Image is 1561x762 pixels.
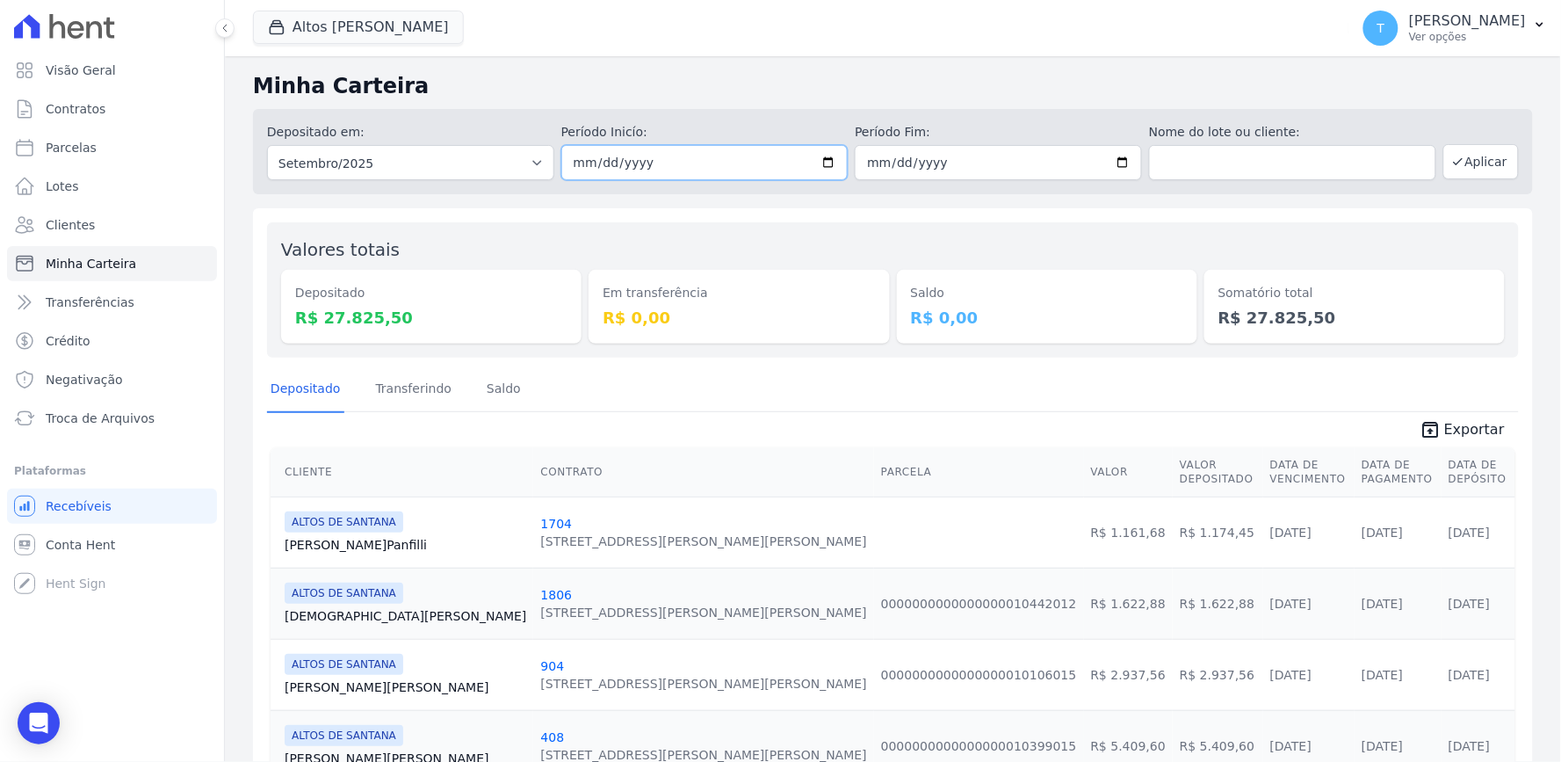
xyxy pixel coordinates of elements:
a: Crédito [7,323,217,359]
a: Visão Geral [7,53,217,88]
th: Cliente [271,447,533,497]
span: Crédito [46,332,90,350]
th: Data de Depósito [1442,447,1515,497]
th: Contrato [533,447,873,497]
p: [PERSON_NAME] [1409,12,1526,30]
span: Minha Carteira [46,255,136,272]
button: Altos [PERSON_NAME] [253,11,464,44]
span: Parcelas [46,139,97,156]
th: Parcela [874,447,1084,497]
a: [DEMOGRAPHIC_DATA][PERSON_NAME] [285,607,526,625]
td: R$ 2.937,56 [1173,639,1263,710]
a: Conta Hent [7,527,217,562]
span: Lotes [46,178,79,195]
dt: Saldo [911,284,1183,302]
a: Contratos [7,91,217,127]
span: Negativação [46,371,123,388]
span: ALTOS DE SANTANA [285,725,403,746]
a: [DATE] [1362,739,1403,753]
a: Troca de Arquivos [7,401,217,436]
a: [DATE] [1449,526,1490,540]
a: 1704 [540,517,572,531]
a: [DATE] [1449,668,1490,682]
span: ALTOS DE SANTANA [285,512,403,533]
td: R$ 1.161,68 [1084,497,1173,568]
a: 0000000000000000010399015 [881,739,1077,753]
td: R$ 1.174,45 [1173,497,1263,568]
div: [STREET_ADDRESS][PERSON_NAME][PERSON_NAME] [540,533,866,550]
a: Negativação [7,362,217,397]
button: Aplicar [1443,144,1519,179]
dd: R$ 0,00 [603,306,875,330]
dt: Depositado [295,284,567,302]
label: Valores totais [281,239,400,260]
a: 904 [540,659,564,673]
a: [DATE] [1449,739,1490,753]
label: Período Inicío: [561,123,849,142]
h2: Minha Carteira [253,70,1533,102]
a: [DATE] [1449,597,1490,611]
a: unarchive Exportar [1406,419,1519,444]
a: Parcelas [7,130,217,165]
i: unarchive [1420,419,1441,440]
span: Transferências [46,294,134,311]
th: Data de Pagamento [1355,447,1442,497]
a: [DATE] [1270,597,1312,611]
td: R$ 1.622,88 [1084,568,1173,639]
dd: R$ 27.825,50 [1218,306,1491,330]
p: Ver opções [1409,30,1526,44]
div: [STREET_ADDRESS][PERSON_NAME][PERSON_NAME] [540,604,866,621]
a: [PERSON_NAME]Panfilli [285,536,526,554]
span: Visão Geral [46,62,116,79]
a: [PERSON_NAME][PERSON_NAME] [285,679,526,696]
label: Período Fim: [855,123,1142,142]
a: 0000000000000000010106015 [881,668,1077,682]
a: 1806 [540,588,572,602]
a: Recebíveis [7,489,217,524]
div: Plataformas [14,461,210,482]
a: [DATE] [1362,597,1403,611]
dt: Somatório total [1218,284,1491,302]
a: Transferindo [372,367,456,413]
a: Transferências [7,285,217,320]
dt: Em transferência [603,284,875,302]
a: [DATE] [1270,668,1312,682]
a: 408 [540,730,564,744]
a: Saldo [483,367,524,413]
th: Valor Depositado [1173,447,1263,497]
label: Depositado em: [267,125,365,139]
a: Lotes [7,169,217,204]
th: Data de Vencimento [1263,447,1355,497]
span: T [1377,22,1385,34]
a: Clientes [7,207,217,243]
span: Exportar [1444,419,1505,440]
a: Minha Carteira [7,246,217,281]
th: Valor [1084,447,1173,497]
a: [DATE] [1362,668,1403,682]
span: Clientes [46,216,95,234]
span: Conta Hent [46,536,115,554]
span: Recebíveis [46,497,112,515]
a: [DATE] [1270,526,1312,540]
dd: R$ 27.825,50 [295,306,567,330]
button: T [PERSON_NAME] Ver opções [1349,4,1561,53]
div: Open Intercom Messenger [18,702,60,744]
div: [STREET_ADDRESS][PERSON_NAME][PERSON_NAME] [540,675,866,693]
span: ALTOS DE SANTANA [285,583,403,604]
dd: R$ 0,00 [911,306,1183,330]
label: Nome do lote ou cliente: [1149,123,1436,142]
span: Contratos [46,100,105,118]
td: R$ 2.937,56 [1084,639,1173,710]
a: 0000000000000000010442012 [881,597,1077,611]
a: [DATE] [1270,739,1312,753]
span: ALTOS DE SANTANA [285,654,403,675]
a: [DATE] [1362,526,1403,540]
span: Troca de Arquivos [46,410,155,427]
a: Depositado [267,367,344,413]
td: R$ 1.622,88 [1173,568,1263,639]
